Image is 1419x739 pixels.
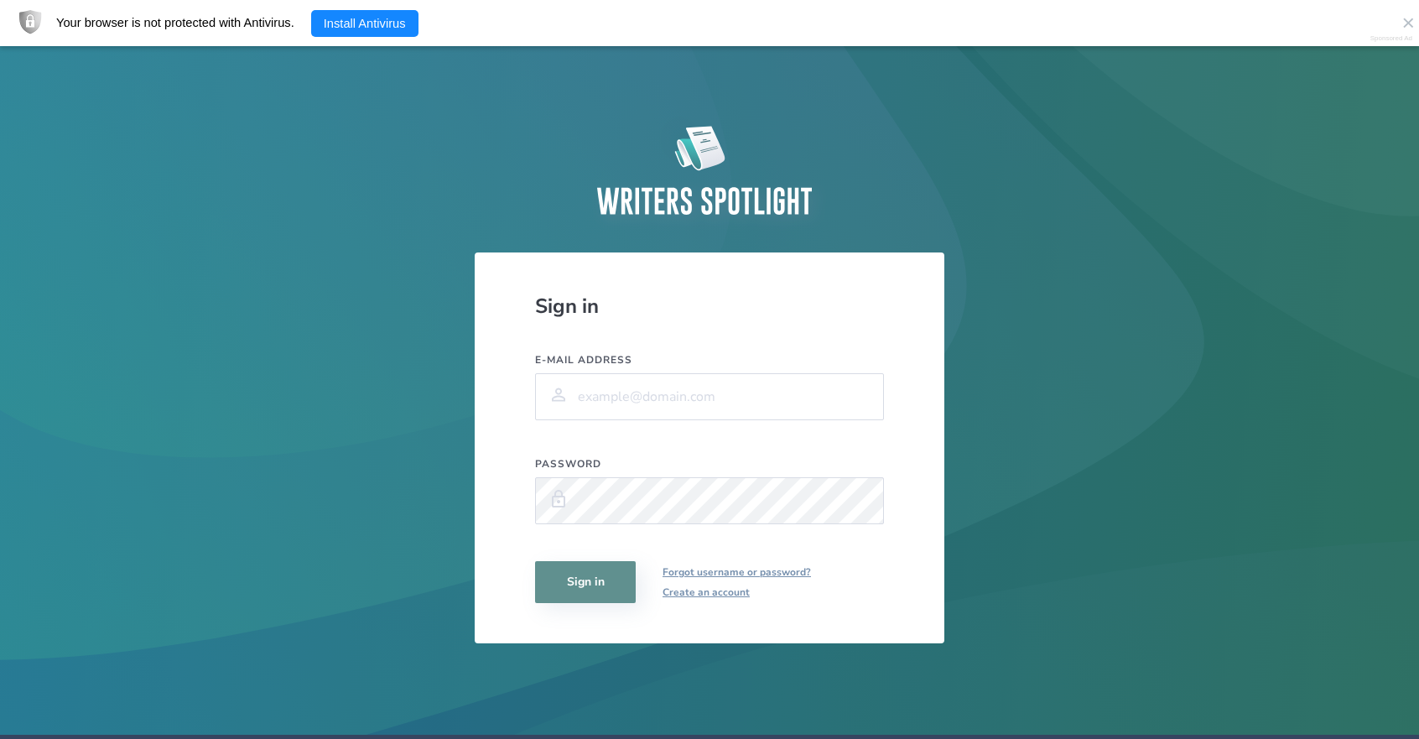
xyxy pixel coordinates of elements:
[535,373,884,420] input: example@domain.com
[535,561,636,603] button: Sign in
[663,562,811,582] a: Forgot username or password?
[663,582,811,602] a: Create an account
[535,353,884,367] label: E-mail address
[535,457,884,471] label: Password
[535,293,884,320] div: Sign in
